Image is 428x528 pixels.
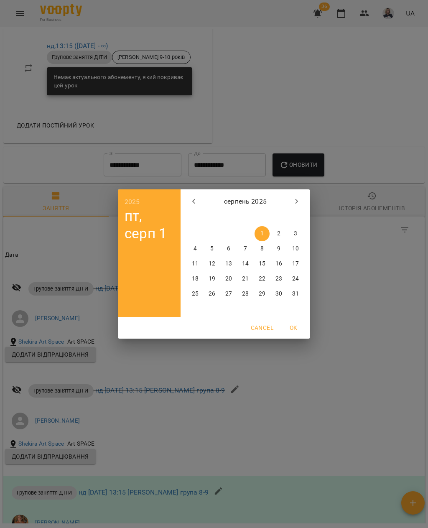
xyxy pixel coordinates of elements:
[277,245,280,253] p: 9
[188,286,203,301] button: 25
[221,214,236,222] span: ср
[292,260,299,268] p: 17
[238,271,253,286] button: 21
[255,256,270,271] button: 15
[271,256,286,271] button: 16
[188,271,203,286] button: 18
[192,275,199,283] p: 18
[244,245,247,253] p: 7
[242,290,249,298] p: 28
[188,241,203,256] button: 4
[204,286,219,301] button: 26
[255,226,270,241] button: 1
[192,260,199,268] p: 11
[221,286,236,301] button: 27
[192,290,199,298] p: 25
[242,260,249,268] p: 14
[294,230,297,238] p: 3
[225,290,232,298] p: 27
[275,290,282,298] p: 30
[280,320,307,335] button: OK
[238,241,253,256] button: 7
[251,323,273,333] span: Cancel
[259,275,265,283] p: 22
[260,245,264,253] p: 8
[275,275,282,283] p: 23
[288,241,303,256] button: 10
[271,241,286,256] button: 9
[209,275,215,283] p: 19
[271,286,286,301] button: 30
[271,226,286,241] button: 2
[238,286,253,301] button: 28
[210,245,214,253] p: 5
[292,275,299,283] p: 24
[288,286,303,301] button: 31
[288,271,303,286] button: 24
[255,271,270,286] button: 22
[225,260,232,268] p: 13
[288,256,303,271] button: 17
[225,275,232,283] p: 20
[259,290,265,298] p: 29
[238,256,253,271] button: 14
[227,245,230,253] p: 6
[260,230,264,238] p: 1
[259,260,265,268] p: 15
[204,214,219,222] span: вт
[188,256,203,271] button: 11
[271,271,286,286] button: 23
[204,241,219,256] button: 5
[242,275,249,283] p: 21
[255,286,270,301] button: 29
[283,323,303,333] span: OK
[255,214,270,222] span: пт
[221,271,236,286] button: 20
[204,271,219,286] button: 19
[255,241,270,256] button: 8
[292,245,299,253] p: 10
[194,245,197,253] p: 4
[221,256,236,271] button: 13
[292,290,299,298] p: 31
[221,241,236,256] button: 6
[209,260,215,268] p: 12
[275,260,282,268] p: 16
[204,256,219,271] button: 12
[204,196,287,207] p: серпень 2025
[247,320,277,335] button: Cancel
[271,214,286,222] span: сб
[209,290,215,298] p: 26
[125,196,140,208] button: 2025
[188,214,203,222] span: пн
[125,207,167,242] button: пт, серп 1
[238,214,253,222] span: чт
[288,226,303,241] button: 3
[288,214,303,222] span: нд
[277,230,280,238] p: 2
